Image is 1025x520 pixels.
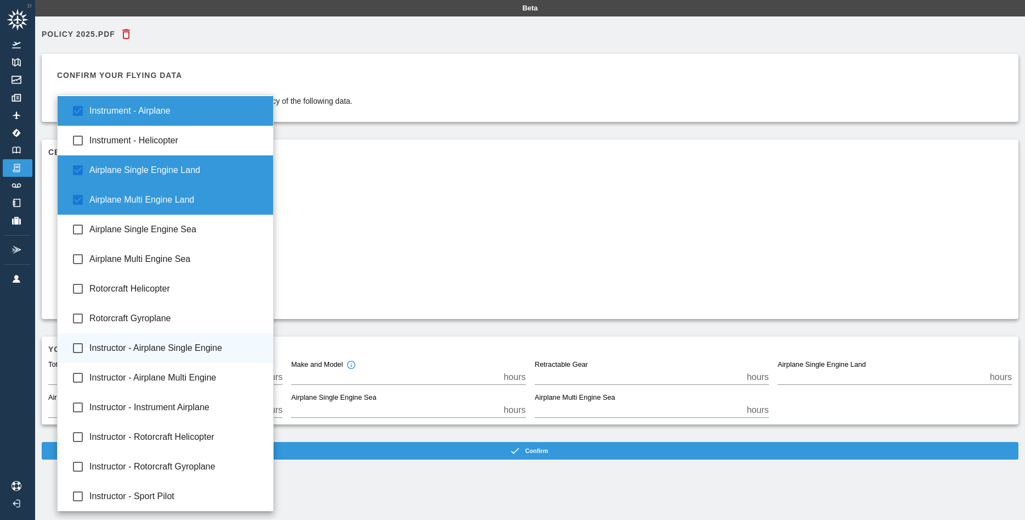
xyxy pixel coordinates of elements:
span: Instrument - Airplane [89,104,264,118]
span: Instructor - Airplane Multi Engine [89,371,264,384]
span: Instructor - Rotorcraft Gyroplane [89,460,264,473]
span: Instructor - Airplane Single Engine [89,342,264,355]
span: Instructor - Sport Pilot [89,490,264,503]
span: Rotorcraft Gyroplane [89,312,264,325]
span: Airplane Single Engine Land [89,164,264,177]
span: Airplane Single Engine Sea [89,223,264,236]
span: Instrument - Helicopter [89,134,264,147]
span: Airplane Multi Engine Sea [89,253,264,266]
span: Instructor - Instrument Airplane [89,401,264,414]
span: Instructor - Rotorcraft Helicopter [89,430,264,444]
span: Airplane Multi Engine Land [89,193,264,206]
span: Rotorcraft Helicopter [89,282,264,295]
